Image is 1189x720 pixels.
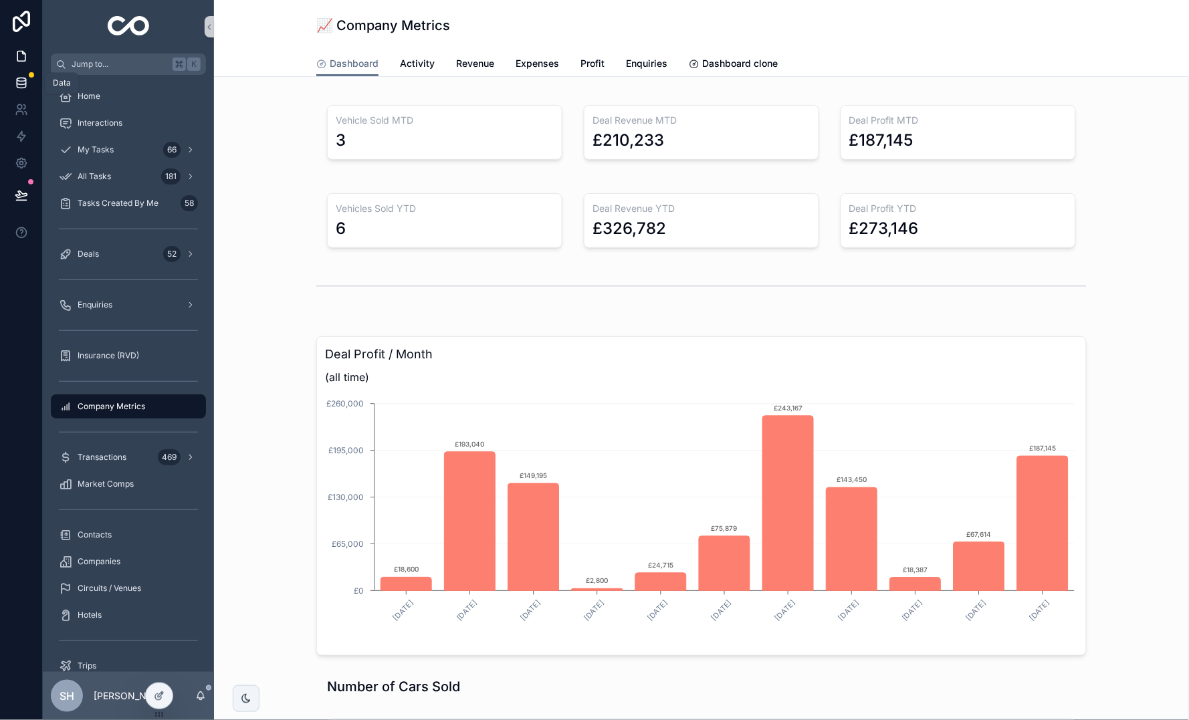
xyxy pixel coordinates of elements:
[78,583,141,594] span: Circuits / Venues
[78,144,114,155] span: My Tasks
[774,404,802,412] text: £243,167
[78,556,120,567] span: Companies
[1029,444,1056,452] text: £187,145
[51,164,206,189] a: All Tasks181
[518,598,542,622] text: [DATE]
[330,57,379,70] span: Dashboard
[592,130,664,151] div: £210,233
[580,51,605,78] a: Profit
[108,16,150,37] img: App logo
[325,390,1078,647] div: chart
[163,246,181,262] div: 52
[181,195,198,211] div: 58
[78,452,126,463] span: Transactions
[646,598,670,622] text: [DATE]
[72,59,167,70] span: Jump to...
[316,16,450,35] h1: 📈 Company Metrics
[60,688,74,704] span: SH
[400,57,435,70] span: Activity
[78,350,139,361] span: Insurance (RVD)
[327,677,460,696] h1: Number of Cars Sold
[336,114,554,127] h3: Vehicle Sold MTD
[78,249,99,259] span: Deals
[53,78,71,89] div: Data
[51,550,206,574] a: Companies
[837,598,861,622] text: [DATE]
[592,218,666,239] div: £326,782
[592,202,810,215] h3: Deal Revenue YTD
[51,53,206,75] button: Jump to...K
[51,472,206,496] a: Market Comps
[328,492,364,502] tspan: £130,000
[51,654,206,678] a: Trips
[702,57,778,70] span: Dashboard clone
[964,598,988,622] text: [DATE]
[849,130,913,151] div: £187,145
[78,479,134,489] span: Market Comps
[710,598,734,622] text: [DATE]
[78,401,145,412] span: Company Metrics
[336,218,346,239] div: 6
[189,59,199,70] span: K
[78,529,112,540] span: Contacts
[967,530,992,538] text: £67,614
[336,130,346,151] div: 3
[582,598,606,622] text: [DATE]
[51,445,206,469] a: Transactions469
[51,523,206,547] a: Contacts
[94,689,171,703] p: [PERSON_NAME]
[78,91,100,102] span: Home
[455,598,479,622] text: [DATE]
[51,344,206,368] a: Insurance (RVD)
[773,598,797,622] text: [DATE]
[51,242,206,266] a: Deals52
[903,566,928,574] text: £18,387
[51,293,206,317] a: Enquiries
[51,111,206,135] a: Interactions
[316,51,379,77] a: Dashboard
[516,51,559,78] a: Expenses
[336,202,554,215] h3: Vehicles Sold YTD
[849,202,1067,215] h3: Deal Profit YTD
[712,524,738,532] text: £75,879
[456,51,494,78] a: Revenue
[78,171,111,182] span: All Tasks
[78,118,122,128] span: Interactions
[43,75,214,672] div: scrollable content
[325,345,1078,364] h3: Deal Profit / Month
[391,598,415,622] text: [DATE]
[900,598,924,622] text: [DATE]
[516,57,559,70] span: Expenses
[326,398,364,408] tspan: £260,000
[51,138,206,162] a: My Tasks66
[626,57,667,70] span: Enquiries
[400,51,435,78] a: Activity
[78,610,102,620] span: Hotels
[592,114,810,127] h3: Deal Revenue MTD
[626,51,667,78] a: Enquiries
[849,114,1067,127] h3: Deal Profit MTD
[51,603,206,627] a: Hotels
[51,576,206,600] a: Circuits / Venues
[849,218,919,239] div: £273,146
[328,445,364,455] tspan: £195,000
[51,191,206,215] a: Tasks Created By Me58
[520,471,547,479] text: £149,195
[51,84,206,108] a: Home
[158,449,181,465] div: 469
[325,369,1078,385] span: (all time)
[586,577,609,585] text: £2,800
[332,539,364,549] tspan: £65,000
[161,168,181,185] div: 181
[1028,598,1052,622] text: [DATE]
[78,299,112,310] span: Enquiries
[837,475,867,483] text: £143,450
[394,566,419,574] text: £18,600
[648,561,673,569] text: £24,715
[456,57,494,70] span: Revenue
[78,198,158,209] span: Tasks Created By Me
[455,440,485,448] text: £193,040
[580,57,605,70] span: Profit
[163,142,181,158] div: 66
[689,51,778,78] a: Dashboard clone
